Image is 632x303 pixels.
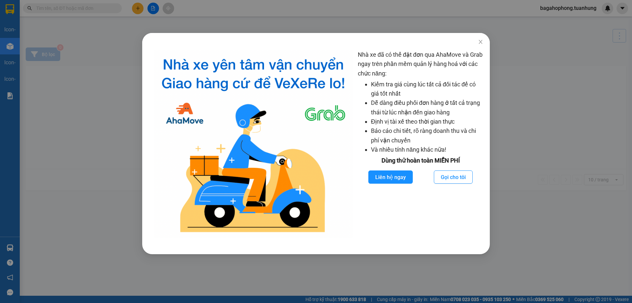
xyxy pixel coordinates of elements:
li: Báo cáo chi tiết, rõ ràng doanh thu và chi phí vận chuyển [371,126,483,145]
img: logo [154,50,353,238]
li: Kiểm tra giá cùng lúc tất cả đối tác để có giá tốt nhất [371,80,483,99]
div: Nhà xe đã có thể đặt đơn qua AhaMove và Grab ngay trên phần mềm quản lý hàng hoá với các chức năng: [358,50,483,238]
button: Close [471,33,490,51]
button: Gọi cho tôi [434,170,473,184]
li: Định vị tài xế theo thời gian thực [371,117,483,126]
span: Gọi cho tôi [441,173,466,181]
span: close [478,39,483,45]
li: Dễ dàng điều phối đơn hàng ở tất cả trạng thái từ lúc nhận đến giao hàng [371,98,483,117]
span: Liên hệ ngay [375,173,406,181]
button: Liên hệ ngay [368,170,413,184]
div: Dùng thử hoàn toàn MIỄN PHÍ [358,156,483,165]
li: Và nhiều tính năng khác nữa! [371,145,483,154]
